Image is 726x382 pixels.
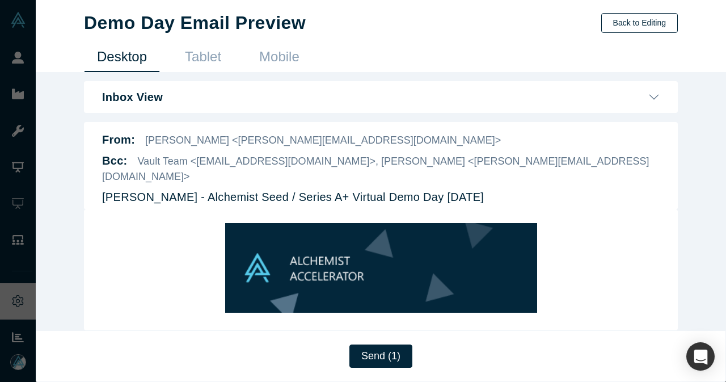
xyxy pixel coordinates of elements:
[145,135,501,146] span: [PERSON_NAME] <[PERSON_NAME][EMAIL_ADDRESS][DOMAIN_NAME]>
[102,209,660,321] iframe: DemoDay Email Preview
[601,13,678,33] button: Back to Editing
[102,156,649,182] span: Vault Team <[EMAIL_ADDRESS][DOMAIN_NAME]>, [PERSON_NAME] <[PERSON_NAME][EMAIL_ADDRESS][DOMAIN_NAME]>
[84,45,160,72] a: Desktop
[102,90,163,104] b: Inbox View
[246,45,313,72] a: Mobile
[102,90,660,104] button: Inbox View
[349,345,412,368] button: Send (1)
[84,12,306,33] h1: Demo Day Email Preview
[102,133,135,146] b: From:
[102,154,128,167] b: Bcc :
[102,188,484,205] p: [PERSON_NAME] - Alchemist Seed / Series A+ Virtual Demo Day [DATE]
[172,45,234,72] a: Tablet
